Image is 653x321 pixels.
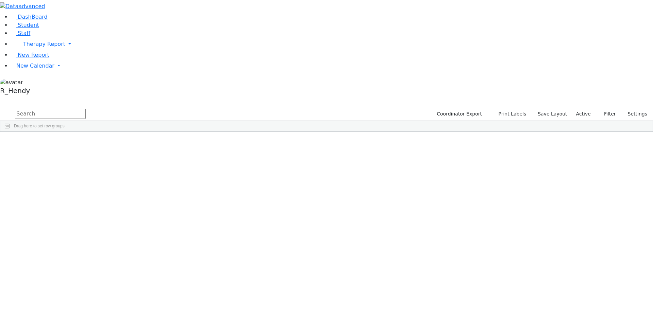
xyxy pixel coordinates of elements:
span: Therapy Report [23,41,65,47]
span: DashBoard [18,14,48,20]
input: Search [15,109,86,119]
a: New Report [11,52,49,58]
span: Drag here to set row groups [14,124,65,128]
span: Staff [18,30,30,36]
a: Student [11,22,39,28]
button: Settings [619,109,650,119]
a: New Calendar [11,59,653,73]
button: Save Layout [535,109,570,119]
a: DashBoard [11,14,48,20]
button: Filter [595,109,619,119]
a: Staff [11,30,30,36]
button: Print Labels [490,109,529,119]
span: Student [18,22,39,28]
button: Coordinator Export [432,109,485,119]
span: New Report [18,52,49,58]
label: Active [573,109,594,119]
span: New Calendar [16,63,54,69]
a: Therapy Report [11,37,653,51]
